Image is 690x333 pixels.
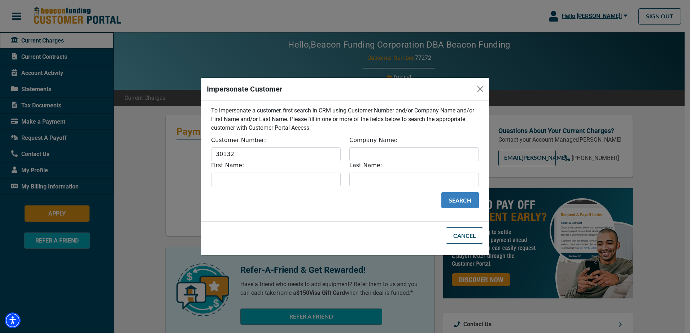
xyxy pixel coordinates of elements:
[441,192,479,208] button: Search
[446,227,483,244] button: Cancel
[211,136,266,145] label: Customer Number:
[207,84,282,94] h5: Impersonate Customer
[349,161,382,170] label: Last Name:
[349,136,398,145] label: Company Name:
[211,106,479,132] p: To impersonate a customer, first search in CRM using Customer Number and/or Company Name and/or F...
[211,161,244,170] label: First Name:
[475,83,486,95] button: Close
[5,312,21,328] div: Accessibility Menu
